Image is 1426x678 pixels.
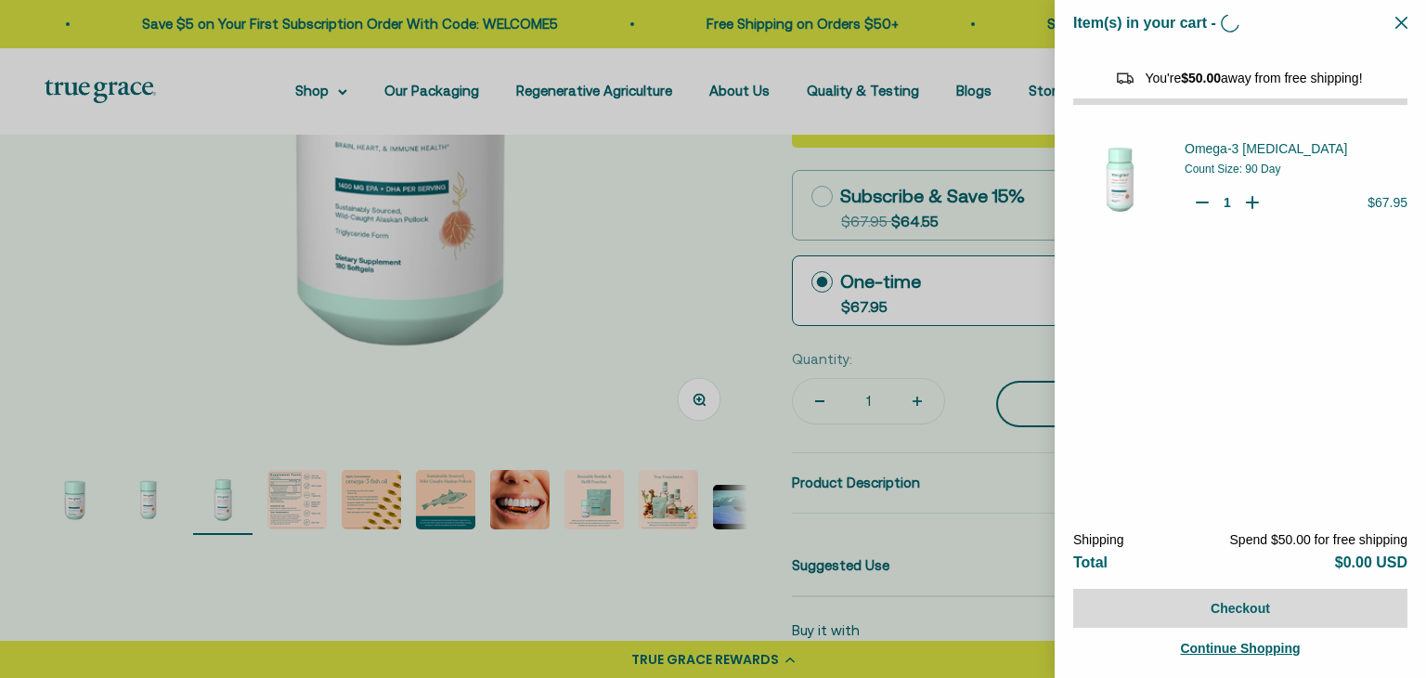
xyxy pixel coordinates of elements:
[1073,15,1216,31] span: Item(s) in your cart -
[1185,163,1280,176] span: Count Size: 90 Day
[1145,71,1362,85] span: You're away from free shipping!
[1181,71,1221,85] span: $50.00
[1335,554,1407,570] span: $0.00 USD
[1073,133,1166,226] img: Omega-3 Fish Oil
[1368,195,1407,210] span: $67.95
[1073,637,1407,659] a: Continue Shopping
[1218,193,1237,212] input: Quantity for Omega-3 Fish Oil
[1185,139,1389,158] a: Omega-3 [MEDICAL_DATA]
[1073,589,1407,628] button: Checkout
[1180,641,1300,656] span: Continue Shopping
[1073,532,1124,547] span: Shipping
[1395,14,1407,32] button: Close
[1114,67,1136,89] img: Reward bar icon image
[1230,532,1407,547] span: Spend $50.00 for free shipping
[1073,554,1108,570] span: Total
[1185,141,1347,156] span: Omega-3 [MEDICAL_DATA]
